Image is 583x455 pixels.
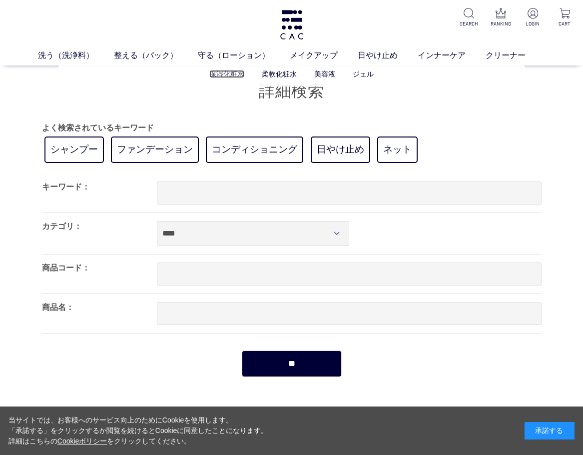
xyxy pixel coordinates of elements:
[44,136,104,163] a: シャンプー
[111,136,199,163] a: ファンデーション
[555,8,575,27] a: CART
[57,437,107,445] a: Cookieポリシー
[314,70,335,78] a: 美容液
[279,10,305,39] img: logo
[42,222,82,230] label: カテゴリ：
[358,49,418,61] a: 日やけ止め
[525,422,575,439] div: 承諾する
[491,8,511,27] a: RANKING
[206,136,303,163] a: コンディショニング
[42,263,90,272] label: 商品コード：
[114,49,198,61] a: 整える（パック）
[209,70,244,78] a: 保湿化粧水
[311,136,370,163] a: 日やけ止め
[486,49,546,61] a: クリーナー
[38,49,114,61] a: 洗う（洗浄料）
[42,80,542,102] h1: 詳細検索
[377,136,418,163] a: ネット
[459,8,479,27] a: SEARCH
[459,20,479,27] p: SEARCH
[418,49,486,61] a: インナーケア
[262,70,297,78] a: 柔軟化粧水
[42,303,74,311] label: 商品名：
[290,49,358,61] a: メイクアップ
[555,20,575,27] p: CART
[353,70,374,78] a: ジェル
[491,20,511,27] p: RANKING
[8,415,268,446] div: 当サイトでは、お客様へのサービス向上のためにCookieを使用します。 「承諾する」をクリックするか閲覧を続けるとCookieに同意したことになります。 詳細はこちらの をクリックしてください。
[42,122,542,134] p: よく検索されているキーワード
[523,8,543,27] a: LOGIN
[523,20,543,27] p: LOGIN
[198,49,290,61] a: 守る（ローション）
[42,182,90,191] label: キーワード：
